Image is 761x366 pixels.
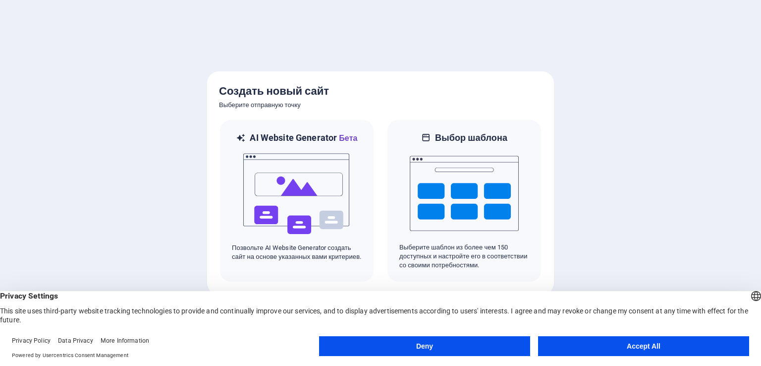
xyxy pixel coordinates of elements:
div: AI Website GeneratorБетаaiПозвольте AI Website Generator создать сайт на основе указанных вами кр... [219,119,375,283]
h5: Создать новый сайт [219,83,542,99]
p: Выберите шаблон из более чем 150 доступных и настройте его в соответствии со своими потребностями. [399,243,529,270]
h6: Выберите отправную точку [219,99,542,111]
h6: AI Website Generator [250,132,357,144]
h6: Выбор шаблона [435,132,507,144]
span: Бета [337,133,357,143]
p: Позвольте AI Website Generator создать сайт на основе указанных вами критериев. [232,244,362,261]
img: ai [242,144,351,244]
div: Выбор шаблонаВыберите шаблон из более чем 150 доступных и настройте его в соответствии со своими ... [386,119,542,283]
